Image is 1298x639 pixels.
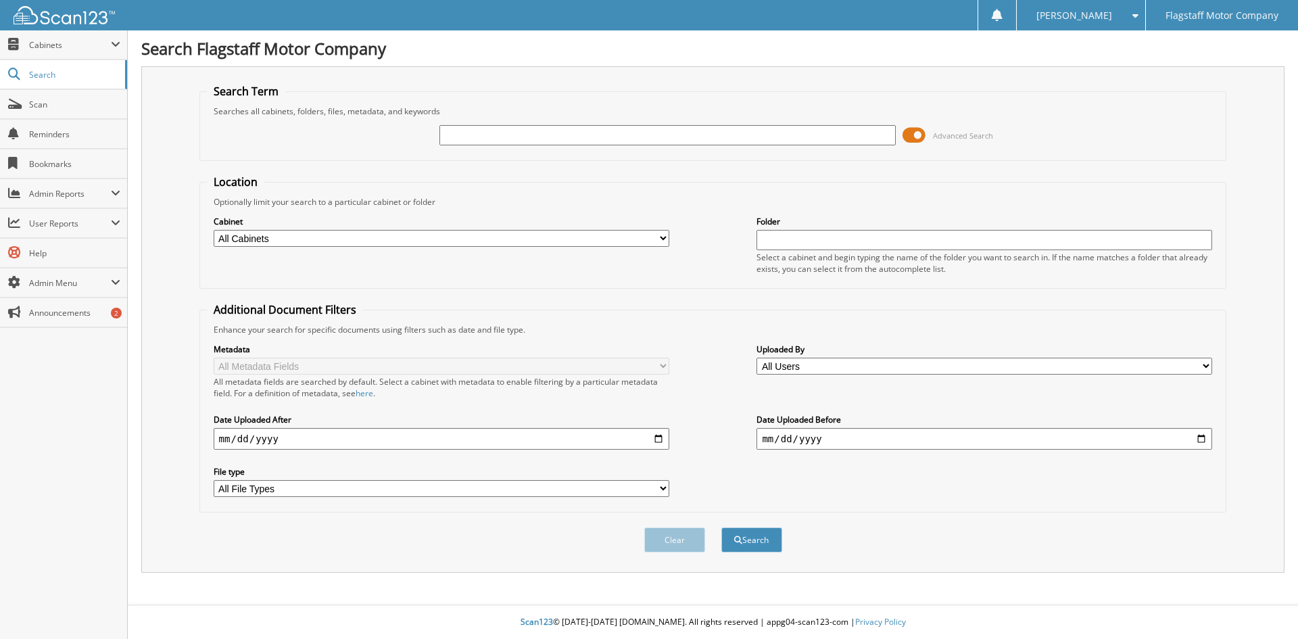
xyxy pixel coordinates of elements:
[756,428,1212,450] input: end
[29,39,111,51] span: Cabinets
[933,131,993,141] span: Advanced Search
[756,414,1212,425] label: Date Uploaded Before
[356,387,373,399] a: here
[29,99,120,110] span: Scan
[14,6,115,24] img: scan123-logo-white.svg
[111,308,122,318] div: 2
[521,616,553,628] span: Scan123
[29,128,120,140] span: Reminders
[1036,11,1112,20] span: [PERSON_NAME]
[214,414,669,425] label: Date Uploaded After
[29,307,120,318] span: Announcements
[29,277,111,289] span: Admin Menu
[756,344,1212,355] label: Uploaded By
[29,69,118,80] span: Search
[207,302,363,317] legend: Additional Document Filters
[207,174,264,189] legend: Location
[214,428,669,450] input: start
[644,527,705,552] button: Clear
[29,218,111,229] span: User Reports
[1165,11,1278,20] span: Flagstaff Motor Company
[207,196,1220,208] div: Optionally limit your search to a particular cabinet or folder
[214,376,669,399] div: All metadata fields are searched by default. Select a cabinet with metadata to enable filtering b...
[29,158,120,170] span: Bookmarks
[855,616,906,628] a: Privacy Policy
[207,324,1220,335] div: Enhance your search for specific documents using filters such as date and file type.
[29,188,111,199] span: Admin Reports
[214,466,669,477] label: File type
[207,84,285,99] legend: Search Term
[141,37,1284,60] h1: Search Flagstaff Motor Company
[214,216,669,227] label: Cabinet
[756,216,1212,227] label: Folder
[128,606,1298,639] div: © [DATE]-[DATE] [DOMAIN_NAME]. All rights reserved | appg04-scan123-com |
[756,252,1212,275] div: Select a cabinet and begin typing the name of the folder you want to search in. If the name match...
[29,247,120,259] span: Help
[721,527,782,552] button: Search
[214,344,669,355] label: Metadata
[207,105,1220,117] div: Searches all cabinets, folders, files, metadata, and keywords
